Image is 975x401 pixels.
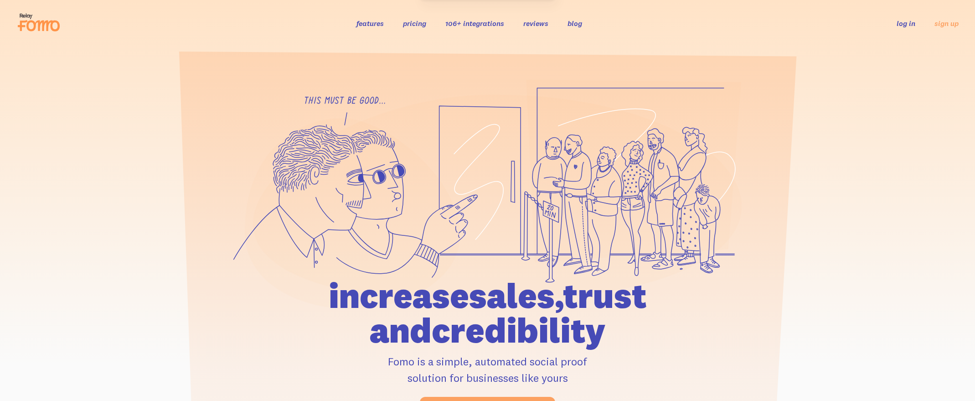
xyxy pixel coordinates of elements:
p: Fomo is a simple, automated social proof solution for businesses like yours [277,353,699,386]
a: blog [567,19,582,28]
a: 106+ integrations [445,19,504,28]
a: reviews [523,19,548,28]
h1: increase sales, trust and credibility [277,278,699,348]
a: sign up [934,19,959,28]
a: pricing [403,19,426,28]
a: features [356,19,384,28]
a: log in [897,19,915,28]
